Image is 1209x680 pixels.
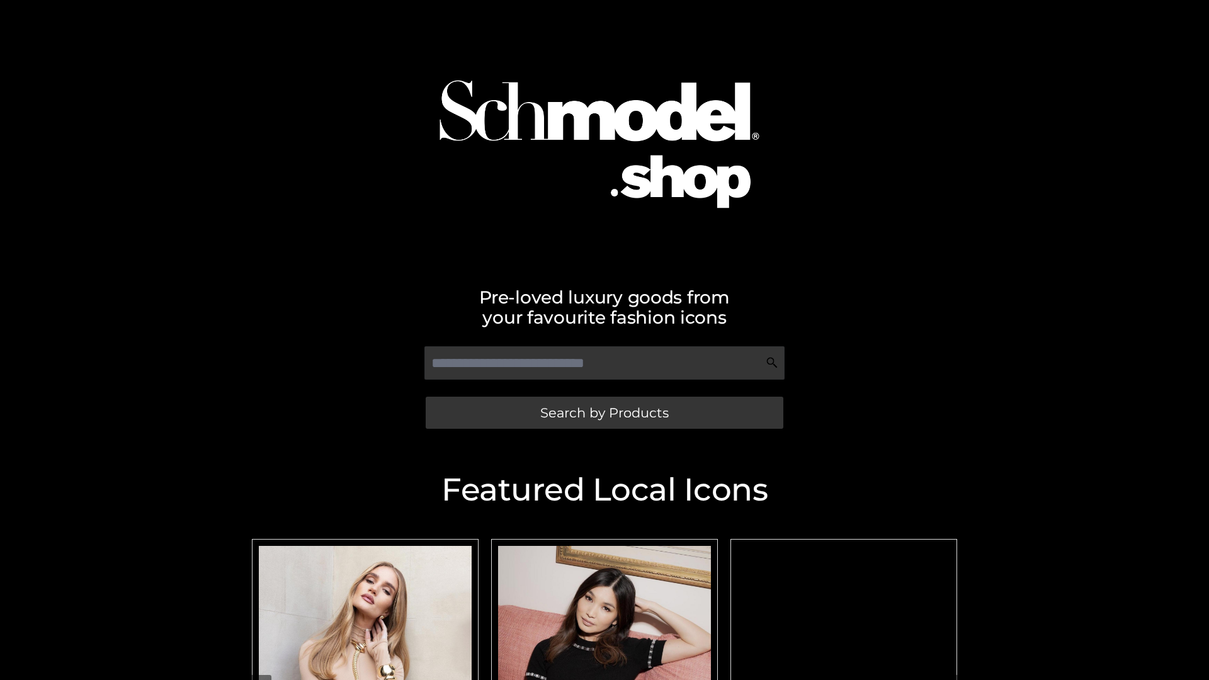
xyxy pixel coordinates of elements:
[426,397,783,429] a: Search by Products
[246,287,963,327] h2: Pre-loved luxury goods from your favourite fashion icons
[246,474,963,506] h2: Featured Local Icons​
[766,356,778,369] img: Search Icon
[540,406,669,419] span: Search by Products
